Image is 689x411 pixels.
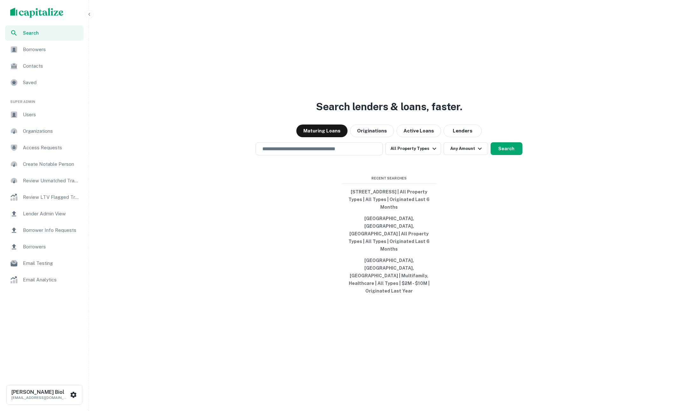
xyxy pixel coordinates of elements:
li: Super Admin [5,91,84,107]
span: Email Analytics [23,276,80,284]
button: [PERSON_NAME] Biol[EMAIL_ADDRESS][DOMAIN_NAME] [6,385,82,405]
a: Saved [5,75,84,90]
button: Lenders [444,125,482,137]
p: [EMAIL_ADDRESS][DOMAIN_NAME] [11,395,69,401]
a: Review Unmatched Transactions [5,173,84,188]
button: Originations [350,125,394,137]
button: [GEOGRAPHIC_DATA], [GEOGRAPHIC_DATA], [GEOGRAPHIC_DATA] | Multifamily, Healthcare | All Types | $... [341,255,437,297]
button: All Property Types [385,142,441,155]
a: Access Requests [5,140,84,155]
button: Search [491,142,522,155]
img: capitalize-logo.png [10,8,64,18]
a: Borrowers [5,42,84,57]
a: Users [5,107,84,122]
a: Search [5,25,84,41]
h6: [PERSON_NAME] Biol [11,390,69,395]
button: [STREET_ADDRESS] | All Property Types | All Types | Originated Last 6 Months [341,186,437,213]
a: Borrowers [5,239,84,254]
span: Recent Searches [341,176,437,181]
a: Lender Admin View [5,206,84,221]
a: Email Analytics [5,272,84,287]
a: Organizations [5,124,84,139]
span: Email Testing [23,259,80,267]
button: Active Loans [396,125,441,137]
a: Borrower Info Requests [5,223,84,238]
h3: Search lenders & loans, faster. [316,99,462,114]
a: Contacts [5,58,84,74]
a: Email Testing [5,256,84,271]
span: Contacts [23,62,80,70]
span: Borrower Info Requests [23,226,80,234]
span: Access Requests [23,144,80,152]
span: Organizations [23,127,80,135]
span: Review LTV Flagged Transactions [23,193,80,201]
button: Any Amount [444,142,488,155]
button: Maturing Loans [296,125,348,137]
span: Saved [23,79,80,86]
span: Lender Admin View [23,210,80,218]
span: Users [23,111,80,118]
span: Review Unmatched Transactions [23,177,80,185]
span: Create Notable Person [23,160,80,168]
span: Search [23,30,80,37]
iframe: Chat Widget [657,360,689,391]
a: Create Notable Person [5,157,84,172]
span: Borrowers [23,243,80,251]
a: Review LTV Flagged Transactions [5,190,84,205]
button: [GEOGRAPHIC_DATA], [GEOGRAPHIC_DATA], [GEOGRAPHIC_DATA] | All Property Types | All Types | Origin... [341,213,437,255]
span: Borrowers [23,46,80,53]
